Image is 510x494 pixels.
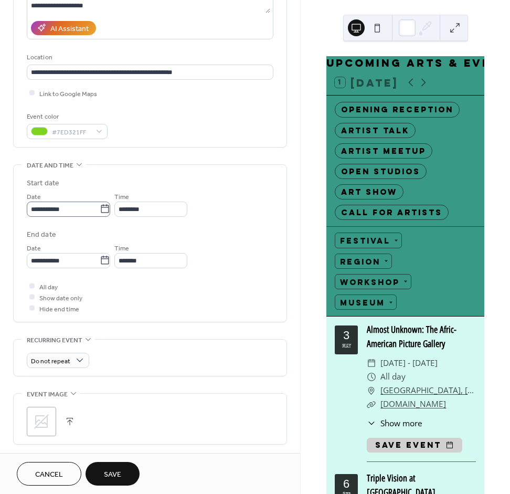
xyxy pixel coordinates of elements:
span: Save [104,469,121,480]
button: Save [86,462,140,486]
div: Artist Talk [335,123,416,138]
div: Opening Reception [335,102,460,117]
span: All day [380,370,406,384]
a: Almost Unknown: The Afric-American Picture Gallery [367,324,456,349]
span: [DATE] - [DATE] [380,356,438,370]
a: [GEOGRAPHIC_DATA], [STREET_ADDRESS][PERSON_NAME][US_STATE] [380,384,476,397]
button: Cancel [17,462,81,486]
div: Location [27,52,271,63]
span: Link to Google Maps [39,88,97,99]
div: Open Studios [335,164,427,179]
span: Time [114,243,129,254]
button: ​Show more [367,417,422,429]
div: Upcoming Arts & Events [326,56,484,70]
div: ​ [367,417,376,429]
div: ​ [367,370,376,384]
button: AI Assistant [31,21,96,35]
span: Date [27,191,41,202]
div: ; [27,407,56,436]
span: Cancel [35,469,63,480]
div: ​ [367,384,376,397]
span: Event image [27,389,68,400]
span: Show date only [39,292,82,303]
span: Hide end time [39,303,79,314]
a: [DOMAIN_NAME] [380,398,446,409]
span: Recurring event [27,335,82,346]
span: Do not repeat [31,355,70,367]
div: Event color [27,111,105,122]
span: All day [39,281,58,292]
div: Start date [27,178,59,189]
span: Time [114,191,129,202]
div: Art Show [335,184,403,199]
div: End date [27,229,56,240]
div: 3 [343,330,349,341]
div: ​ [367,397,376,411]
div: ​ [367,356,376,370]
span: #7ED321FF [52,127,91,138]
span: Date [27,243,41,254]
div: AI Assistant [50,23,89,34]
div: Call for Artists [335,205,449,220]
span: Date and time [27,160,73,171]
div: May [342,344,351,350]
span: Show more [380,417,422,429]
div: 6 [343,478,349,490]
button: Save event [367,438,462,453]
div: Artist Meetup [335,143,432,159]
